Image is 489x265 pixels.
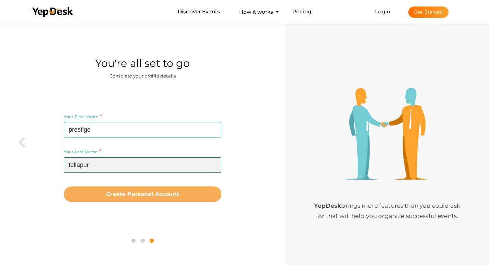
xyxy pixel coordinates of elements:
[408,7,449,18] button: Get Started
[314,202,341,209] b: YepDesk
[375,8,390,15] a: Login
[178,5,220,18] a: Discover Events
[106,191,179,197] b: Create Personal Account
[346,88,428,180] img: step3-illustration.png
[292,5,311,18] a: Pricing
[237,5,275,18] button: How it works
[64,148,101,156] label: Your Last Name
[64,122,221,137] input: Your First Name
[109,73,176,79] label: Complete your profile details
[95,56,190,71] label: You're all set to go
[64,157,221,173] input: Your Last Name
[64,113,102,121] label: Your First Name
[314,202,460,219] span: brings more features than you could ask for that will help you organize successful events.
[64,186,221,202] button: Create Personal Account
